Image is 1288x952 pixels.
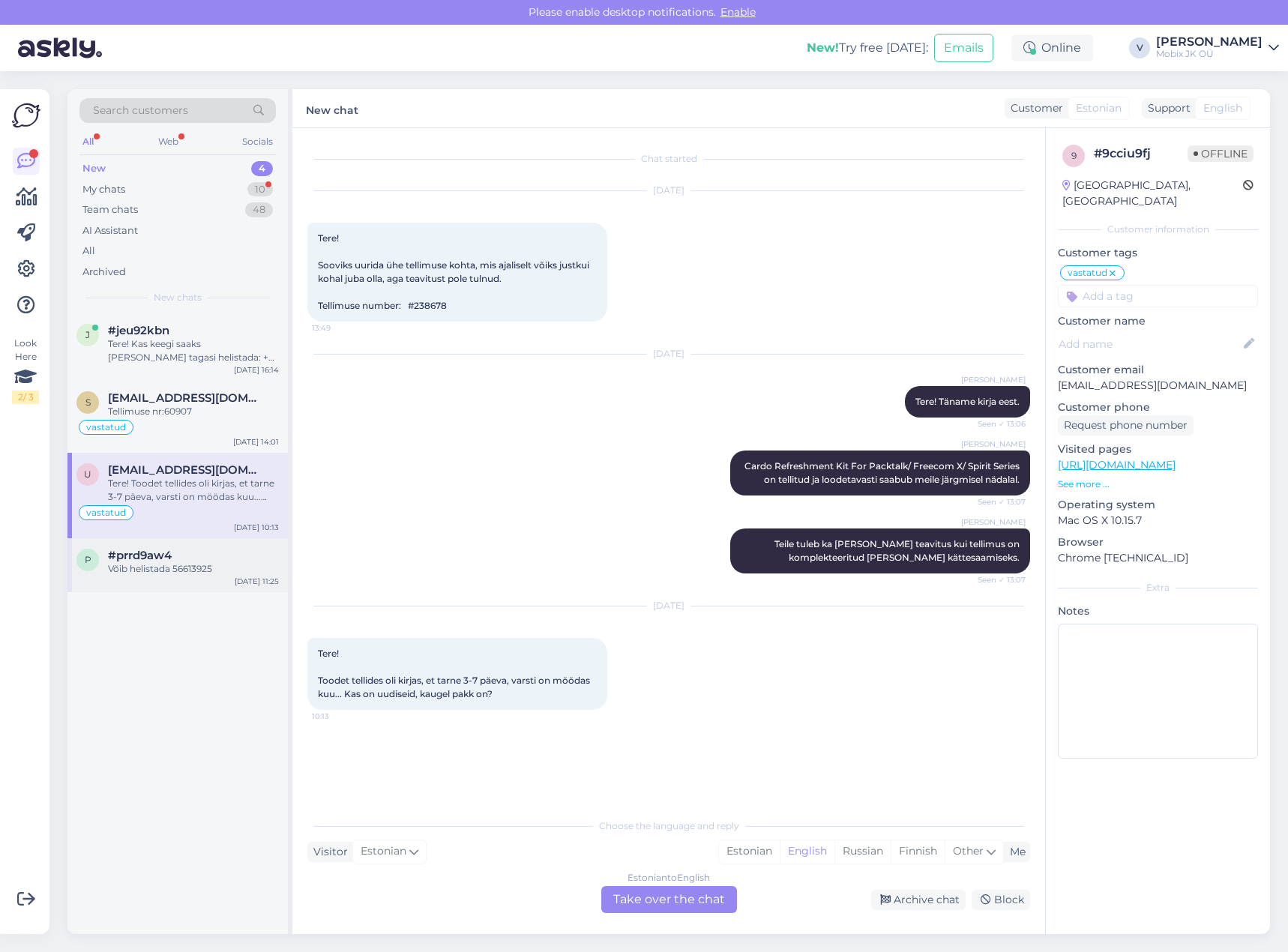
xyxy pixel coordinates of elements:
div: Request phone number [1058,415,1194,436]
span: Seen ✓ 13:07 [969,574,1026,585]
div: Finnish [891,840,945,863]
div: Tere! Toodet tellides oli kirjas, et tarne 3-7 päeva, varsti on möödas kuu... Kas on uudiseid, ka... [108,477,279,504]
div: Support [1142,100,1191,116]
p: Customer tags [1058,245,1258,261]
span: Offline [1188,145,1254,162]
a: [PERSON_NAME]Mobix JK OÜ [1156,36,1279,60]
span: [PERSON_NAME] [961,516,1026,528]
div: V [1129,37,1150,58]
div: [GEOGRAPHIC_DATA], [GEOGRAPHIC_DATA] [1062,178,1243,209]
div: Try free [DATE]: [807,39,928,57]
div: Võib helistada 56613925 [108,562,279,576]
div: English [780,840,834,863]
span: svetlanapaiste@gmail.com [108,391,264,405]
img: Askly Logo [12,101,40,130]
div: [DATE] [307,599,1030,612]
div: 2 / 3 [12,391,39,404]
button: Emails [934,34,993,62]
span: English [1203,100,1242,116]
p: Mac OS X 10.15.7 [1058,513,1258,528]
span: Estonian [361,843,406,860]
span: Cardo Refreshment Kit For Packtalk/ Freecom X/ Spirit Series on tellitud ja loodetavasti saabub m... [744,460,1022,485]
span: Seen ✓ 13:07 [969,496,1026,507]
label: New chat [306,98,358,118]
span: #jeu92kbn [108,324,169,337]
span: [PERSON_NAME] [961,439,1026,450]
span: #prrd9aw4 [108,549,172,562]
div: Customer information [1058,223,1258,236]
span: New chats [154,291,202,304]
span: vastatud [86,423,126,432]
div: [DATE] 10:13 [234,522,279,533]
div: Socials [239,132,276,151]
span: Teile tuleb ka [PERSON_NAME] teavitus kui tellimus on komplekteeritud [PERSON_NAME] kättesaamiseks. [774,538,1022,563]
div: 10 [247,182,273,197]
div: Choose the language and reply [307,819,1030,833]
span: p [85,554,91,565]
span: Tere! Toodet tellides oli kirjas, et tarne 3-7 päeva, varsti on möödas kuu... Kas on uudiseid, ka... [318,648,592,699]
span: Search customers [93,103,188,118]
p: Notes [1058,603,1258,619]
div: Visitor [307,844,348,860]
p: Visited pages [1058,442,1258,457]
p: Browser [1058,534,1258,550]
div: [DATE] 14:01 [233,436,279,448]
p: Customer name [1058,313,1258,329]
div: [DATE] [307,184,1030,197]
div: Tellimuse nr:60907 [108,405,279,418]
div: 4 [251,161,273,176]
div: [PERSON_NAME] [1156,36,1263,48]
a: [URL][DOMAIN_NAME] [1058,458,1176,472]
p: Chrome [TECHNICAL_ID] [1058,550,1258,566]
div: AI Assistant [82,223,138,238]
p: Customer phone [1058,400,1258,415]
p: [EMAIL_ADDRESS][DOMAIN_NAME] [1058,378,1258,394]
p: Customer email [1058,362,1258,378]
div: Customer [1005,100,1063,116]
span: Seen ✓ 13:06 [969,418,1026,430]
span: Enable [716,5,760,19]
span: s [85,397,91,408]
p: Operating system [1058,497,1258,513]
div: Block [972,890,1030,910]
span: 9 [1071,150,1077,161]
div: Chat started [307,152,1030,166]
span: Estonian [1076,100,1122,116]
div: Russian [834,840,891,863]
p: See more ... [1058,477,1258,491]
div: Archive chat [871,890,966,910]
div: Estonian [719,840,780,863]
div: [DATE] 16:14 [234,364,279,376]
span: Tere! Sooviks uurida ühe tellimuse kohta, mis ajaliselt võiks justkui kohal juba olla, aga teavit... [318,232,592,311]
input: Add a tag [1058,285,1258,307]
div: [DATE] [307,347,1030,361]
div: 48 [245,202,273,217]
span: j [85,329,90,340]
div: Web [155,132,181,151]
div: Mobix JK OÜ [1156,48,1263,60]
span: u [84,469,91,480]
div: New [82,161,106,176]
span: Other [953,844,984,858]
div: Take over the chat [601,886,737,913]
div: Me [1004,844,1026,860]
b: New! [807,40,839,55]
div: Extra [1058,581,1258,594]
div: Tere! Kas keegi saaks [PERSON_NAME] tagasi helistada: + 372 5784 1044 Saatsin e-maili [DATE], pea... [108,337,279,364]
span: [PERSON_NAME] [961,374,1026,385]
div: Team chats [82,202,138,217]
div: My chats [82,182,125,197]
div: [DATE] 11:25 [235,576,279,587]
span: uku.ojasalu@gmail.com [108,463,264,477]
span: 10:13 [312,711,368,722]
div: All [79,132,97,151]
div: Estonian to English [628,871,710,885]
span: vastatud [86,508,126,517]
span: vastatud [1068,268,1107,277]
input: Add name [1059,336,1241,352]
span: 13:49 [312,322,368,334]
span: Tere! Täname kirja eest. [915,396,1020,407]
div: Archived [82,265,126,280]
div: # 9cciu9fj [1094,145,1188,163]
div: Look Here [12,337,39,404]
